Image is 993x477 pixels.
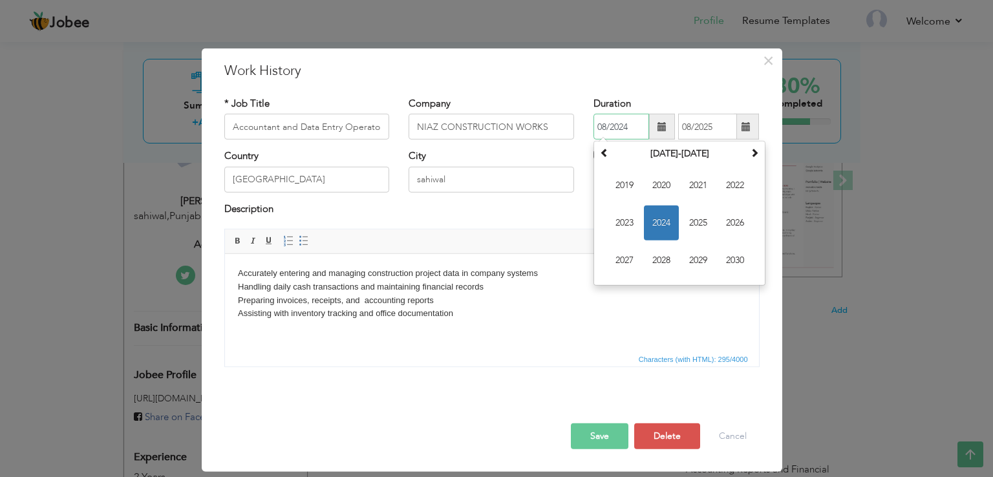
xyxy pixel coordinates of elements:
[600,148,609,157] span: Previous Decade
[644,243,679,278] span: 2028
[262,234,276,248] a: Underline
[281,234,295,248] a: Insert/Remove Numbered List
[297,234,311,248] a: Insert/Remove Bulleted List
[706,423,760,449] button: Cancel
[636,354,752,365] div: Statistics
[718,206,753,240] span: 2026
[409,149,426,163] label: City
[763,49,774,72] span: ×
[634,423,700,449] button: Delete
[571,423,628,449] button: Save
[607,243,642,278] span: 2027
[225,254,759,351] iframe: Rich Text Editor, workEditor
[636,354,751,365] span: Characters (with HTML): 295/4000
[607,168,642,203] span: 2019
[718,168,753,203] span: 2022
[224,149,259,163] label: Country
[644,168,679,203] span: 2020
[607,206,642,240] span: 2023
[224,202,273,216] label: Description
[681,206,716,240] span: 2025
[681,243,716,278] span: 2029
[593,97,631,111] label: Duration
[593,114,649,140] input: From
[246,234,261,248] a: Italic
[231,234,245,248] a: Bold
[681,168,716,203] span: 2021
[409,97,451,111] label: Company
[612,144,747,164] th: Select Decade
[224,61,760,81] h3: Work History
[750,148,759,157] span: Next Decade
[718,243,753,278] span: 2030
[224,97,270,111] label: * Job Title
[758,50,779,71] button: Close
[678,114,737,140] input: Present
[644,206,679,240] span: 2024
